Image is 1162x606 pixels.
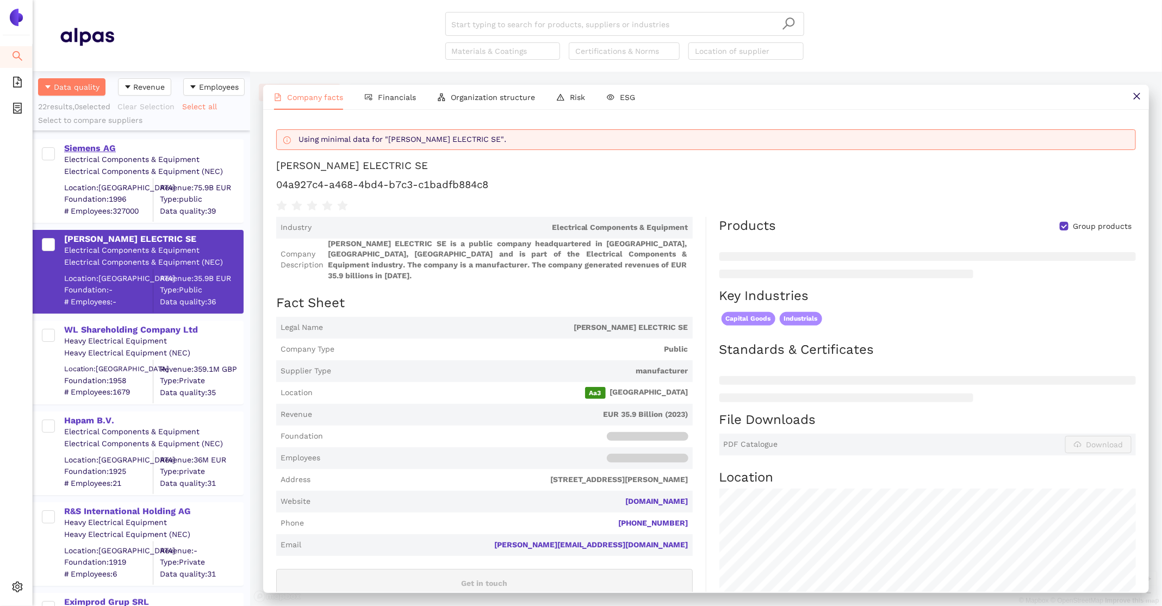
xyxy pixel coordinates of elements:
[719,341,1136,359] h2: Standards & Certificates
[365,93,372,101] span: fund-view
[557,93,564,101] span: warning
[782,17,796,30] span: search
[160,296,243,307] span: Data quality: 36
[315,474,688,485] span: [STREET_ADDRESS][PERSON_NAME]
[281,474,310,485] span: Address
[64,454,153,465] div: Location: [GEOGRAPHIC_DATA]
[339,344,688,355] span: Public
[160,466,243,477] span: Type: private
[327,322,688,333] span: [PERSON_NAME] ELECTRIC SE
[182,101,217,113] span: Select all
[64,387,153,398] span: # Employees: 1679
[64,375,153,386] span: Foundation: 1958
[64,296,153,307] span: # Employees: -
[160,273,243,284] div: Revenue: 35.9B EUR
[281,453,320,464] span: Employees
[160,478,243,489] span: Data quality: 31
[64,285,153,296] span: Foundation: -
[281,249,324,270] span: Company Description
[64,166,243,177] div: Electrical Components & Equipment (NEC)
[160,285,243,296] span: Type: Public
[299,134,1131,145] div: Using minimal data for "[PERSON_NAME] ELECTRIC SE".
[160,205,243,216] span: Data quality: 39
[64,336,243,347] div: Heavy Electrical Equipment
[160,568,243,579] span: Data quality: 31
[780,312,822,326] span: Industrials
[160,194,243,205] span: Type: public
[337,201,348,211] span: star
[1133,92,1141,101] span: close
[64,142,243,154] div: Siemens AG
[182,98,224,115] button: Select all
[724,439,778,450] span: PDF Catalogue
[60,23,114,50] img: Homepage
[160,557,243,568] span: Type: Private
[12,578,23,599] span: setting
[438,93,445,101] span: apartment
[160,364,243,374] div: Revenue: 359.1M GBP
[620,93,635,102] span: ESG
[160,182,243,193] div: Revenue: 75.9B EUR
[64,324,243,336] div: WL Shareholding Company Ltd
[607,93,614,101] span: eye
[44,83,52,92] span: caret-down
[281,409,312,420] span: Revenue
[38,115,245,126] div: Select to compare suppliers
[189,83,197,92] span: caret-down
[64,517,243,528] div: Heavy Electrical Equipment
[64,529,243,540] div: Heavy Electrical Equipment (NEC)
[316,409,688,420] span: EUR 35.9 Billion (2023)
[64,478,153,489] span: # Employees: 21
[281,496,310,507] span: Website
[38,78,105,96] button: caret-downData quality
[64,194,153,205] span: Foundation: 1996
[64,568,153,579] span: # Employees: 6
[160,376,243,386] span: Type: Private
[117,98,182,115] button: Clear Selection
[281,322,323,333] span: Legal Name
[283,136,291,144] span: info-circle
[570,93,585,102] span: Risk
[719,287,1136,305] h2: Key Industries
[335,366,688,377] span: manufacturer
[585,387,606,399] span: Aa3
[12,47,23,68] span: search
[8,9,25,26] img: Logo
[64,364,153,373] div: Location: [GEOGRAPHIC_DATA]
[64,439,243,449] div: Electrical Components & Equipment (NEC)
[291,201,302,211] span: star
[281,222,312,233] span: Industry
[64,154,243,165] div: Electrical Components & Equipment
[64,415,243,427] div: Hapam B.V.
[134,81,165,93] span: Revenue
[64,545,153,556] div: Location: [GEOGRAPHIC_DATA]
[276,201,287,211] span: star
[64,348,243,359] div: Heavy Electrical Equipment (NEC)
[64,205,153,216] span: # Employees: 327000
[183,78,245,96] button: caret-downEmployees
[281,431,323,442] span: Foundation
[38,102,110,111] span: 22 results, 0 selected
[328,239,688,281] span: [PERSON_NAME] ELECTRIC SE is a public company headquartered in [GEOGRAPHIC_DATA], [GEOGRAPHIC_DAT...
[322,201,333,211] span: star
[451,93,535,102] span: Organization structure
[276,294,693,313] h2: Fact Sheet
[118,78,171,96] button: caret-downRevenue
[12,99,23,121] span: container
[64,427,243,438] div: Electrical Components & Equipment
[1124,85,1149,109] button: close
[287,93,343,102] span: Company facts
[274,93,282,101] span: file-text
[316,222,688,233] span: Electrical Components & Equipment
[281,540,301,551] span: Email
[719,411,1136,429] h2: File Downloads
[64,257,243,268] div: Electrical Components & Equipment (NEC)
[160,387,243,398] span: Data quality: 35
[281,366,331,377] span: Supplier Type
[281,388,313,398] span: Location
[160,545,243,556] div: Revenue: -
[64,557,153,568] span: Foundation: 1919
[199,81,239,93] span: Employees
[719,468,1136,487] h2: Location
[1068,221,1136,232] span: Group products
